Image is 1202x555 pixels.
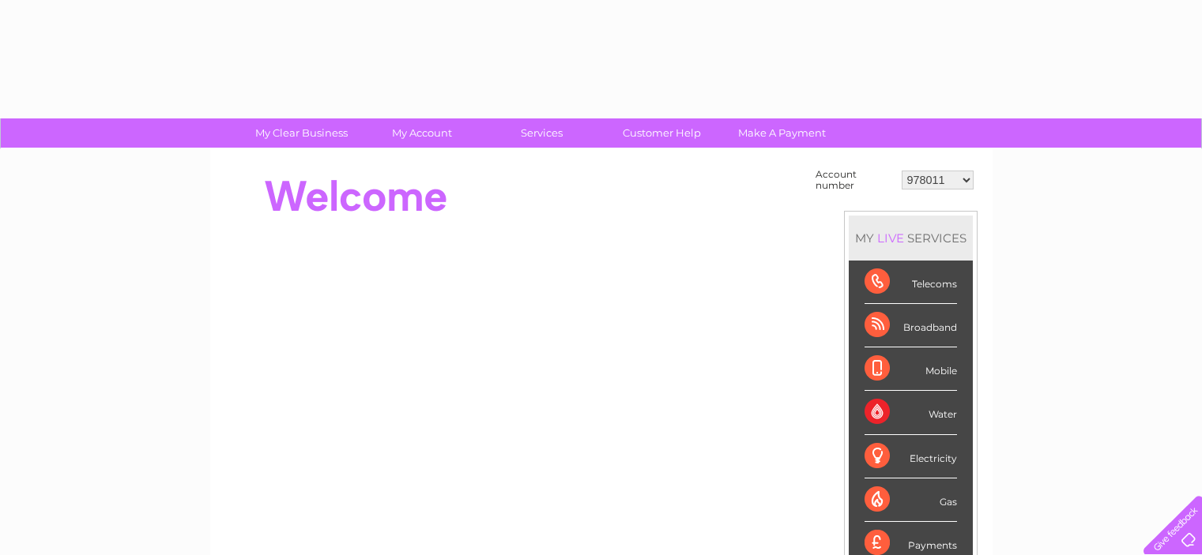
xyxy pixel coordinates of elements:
div: Mobile [865,347,957,391]
a: My Account [356,118,487,148]
a: Make A Payment [717,118,847,148]
div: LIVE [874,231,907,246]
div: Gas [865,478,957,522]
a: My Clear Business [236,118,367,148]
div: Water [865,391,957,434]
td: Account number [812,165,898,195]
a: Customer Help [597,118,727,148]
div: MY SERVICES [849,216,973,261]
a: Services [477,118,607,148]
div: Electricity [865,435,957,478]
div: Telecoms [865,261,957,304]
div: Broadband [865,304,957,347]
